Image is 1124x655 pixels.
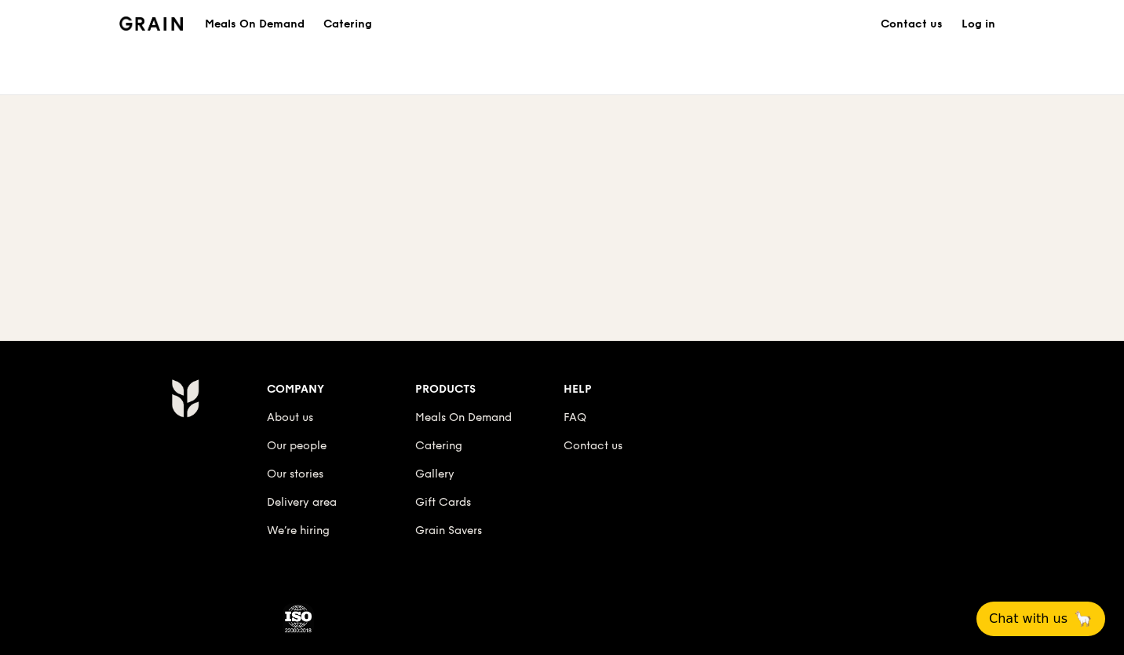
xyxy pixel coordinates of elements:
a: Meals On Demand [195,16,314,32]
a: Delivery area [267,496,337,509]
img: ISO Certified [283,603,314,635]
a: Gallery [415,467,454,481]
div: Company [267,379,415,401]
a: Log in [952,1,1005,48]
a: Grain Savers [415,524,482,537]
a: About us [267,411,313,424]
img: Grain [119,16,183,31]
div: Help [564,379,712,401]
a: Catering [314,1,381,48]
a: Meals On Demand [415,411,512,424]
a: Catering [415,439,462,452]
a: Our stories [267,467,323,481]
a: Our people [267,439,327,452]
img: Grain [171,379,199,418]
button: Chat with us🦙 [976,602,1105,636]
span: 🦙 [1074,609,1093,628]
a: FAQ [564,411,586,424]
span: Chat with us [989,609,1067,628]
a: Contact us [871,1,952,48]
h1: Meals On Demand [205,16,305,32]
a: Contact us [564,439,622,452]
div: Catering [323,1,372,48]
div: Products [415,379,564,401]
a: We’re hiring [267,524,330,537]
a: Gift Cards [415,496,471,509]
